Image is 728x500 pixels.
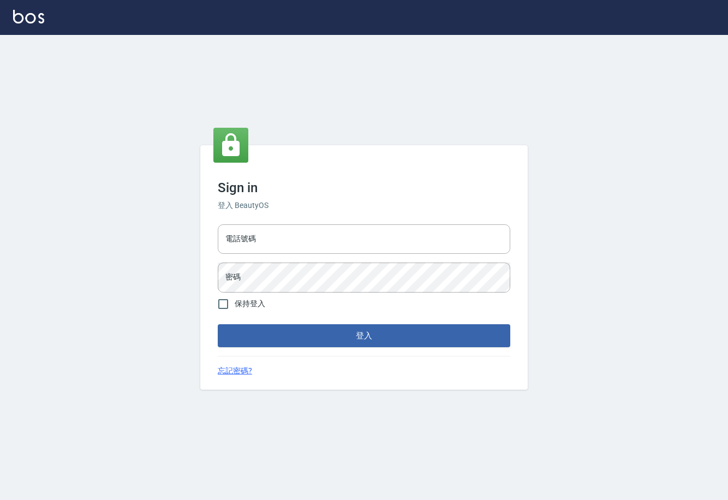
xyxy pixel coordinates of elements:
img: Logo [13,10,44,23]
a: 忘記密碼? [218,365,252,377]
button: 登入 [218,324,510,347]
h3: Sign in [218,180,510,195]
h6: 登入 BeautyOS [218,200,510,211]
span: 保持登入 [235,298,265,309]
